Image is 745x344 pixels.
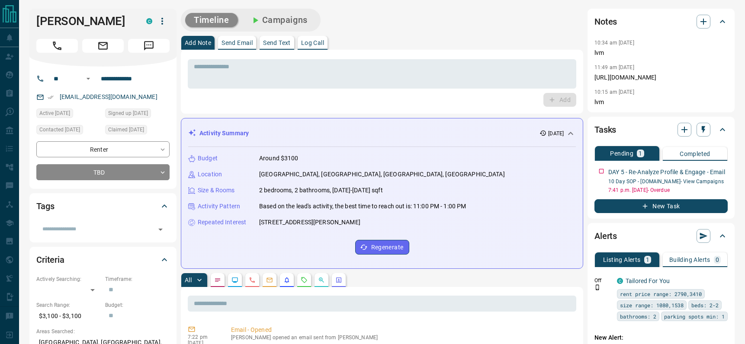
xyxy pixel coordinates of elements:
[594,226,728,246] div: Alerts
[608,186,728,194] p: 7:41 p.m. [DATE] - Overdue
[259,186,383,195] p: 2 bedrooms, 2 bathrooms, [DATE]-[DATE] sqft
[198,170,222,179] p: Location
[669,257,710,263] p: Building Alerts
[680,151,710,157] p: Completed
[82,39,124,53] span: Email
[355,240,409,255] button: Regenerate
[620,290,702,298] span: rent price range: 2790,3410
[594,229,617,243] h2: Alerts
[594,123,616,137] h2: Tasks
[620,312,656,321] span: bathrooms: 2
[36,14,133,28] h1: [PERSON_NAME]
[39,109,70,118] span: Active [DATE]
[594,89,634,95] p: 10:15 am [DATE]
[617,278,623,284] div: condos.ca
[36,249,170,270] div: Criteria
[36,328,170,335] p: Areas Searched:
[259,154,299,163] p: Around $3100
[318,277,325,283] svg: Opportunities
[664,312,725,321] span: parking spots min: 1
[108,109,148,118] span: Signed up [DATE]
[594,284,600,290] svg: Push Notification Only
[594,15,617,29] h2: Notes
[154,223,167,236] button: Open
[128,39,170,53] span: Message
[594,40,634,46] p: 10:34 am [DATE]
[105,301,170,309] p: Budget:
[594,333,728,342] p: New Alert:
[594,11,728,32] div: Notes
[610,150,633,156] p: Pending
[301,277,308,283] svg: Requests
[36,275,101,283] p: Actively Searching:
[594,64,634,70] p: 11:49 am [DATE]
[594,98,728,107] p: lvm
[36,141,170,157] div: Renter
[646,257,649,263] p: 1
[231,334,573,341] p: [PERSON_NAME] opened an email sent from [PERSON_NAME]
[105,108,170,121] div: Wed Jul 30 2025
[222,40,253,46] p: Send Email
[639,150,642,156] p: 1
[185,13,238,27] button: Timeline
[39,125,80,134] span: Contacted [DATE]
[36,196,170,217] div: Tags
[36,164,170,180] div: TBD
[36,199,54,213] h2: Tags
[620,301,684,309] span: size range: 1080,1538
[36,253,64,267] h2: Criteria
[263,40,291,46] p: Send Text
[146,18,152,24] div: condos.ca
[36,125,101,137] div: Mon Aug 18 2025
[198,218,246,227] p: Repeated Interest
[594,48,728,57] p: lvm
[231,325,573,334] p: Email - Opened
[594,277,612,284] p: Off
[36,39,78,53] span: Call
[188,334,218,340] p: 7:22 pm
[691,301,719,309] span: beds: 2-2
[36,108,101,121] div: Sun Aug 17 2025
[716,257,719,263] p: 0
[266,277,273,283] svg: Emails
[198,202,240,211] p: Activity Pattern
[231,277,238,283] svg: Lead Browsing Activity
[60,93,157,100] a: [EMAIL_ADDRESS][DOMAIN_NAME]
[105,125,170,137] div: Wed Jul 30 2025
[48,94,54,100] svg: Email Verified
[36,309,101,323] p: $3,100 - $3,100
[259,170,505,179] p: [GEOGRAPHIC_DATA], [GEOGRAPHIC_DATA], [GEOGRAPHIC_DATA], [GEOGRAPHIC_DATA]
[594,119,728,140] div: Tasks
[301,40,324,46] p: Log Call
[83,73,93,84] button: Open
[198,186,235,195] p: Size & Rooms
[199,129,249,138] p: Activity Summary
[594,199,728,213] button: New Task
[188,125,576,141] div: Activity Summary[DATE]
[185,277,192,283] p: All
[241,13,316,27] button: Campaigns
[259,218,360,227] p: [STREET_ADDRESS][PERSON_NAME]
[105,275,170,283] p: Timeframe:
[249,277,256,283] svg: Calls
[608,178,724,185] a: 10 Day SOP - [DOMAIN_NAME]- View Campaigns
[594,73,728,82] p: [URL][DOMAIN_NAME]
[608,168,725,177] p: DAY 5 - Re-Analyze Profile & Engage - Email
[626,277,670,284] a: Tailored For You
[198,154,218,163] p: Budget
[185,40,211,46] p: Add Note
[36,301,101,309] p: Search Range:
[259,202,466,211] p: Based on the lead's activity, the best time to reach out is: 11:00 PM - 1:00 PM
[283,277,290,283] svg: Listing Alerts
[214,277,221,283] svg: Notes
[603,257,641,263] p: Listing Alerts
[108,125,144,134] span: Claimed [DATE]
[335,277,342,283] svg: Agent Actions
[548,130,564,137] p: [DATE]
